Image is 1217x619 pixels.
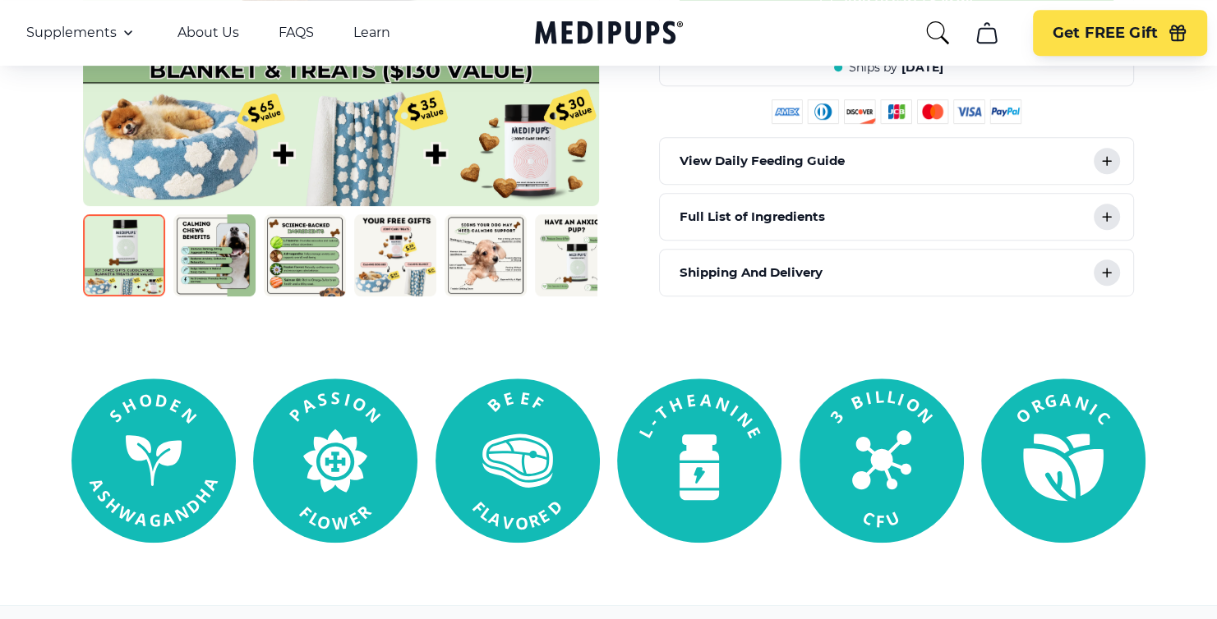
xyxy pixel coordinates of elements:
[1053,24,1158,43] span: Get FREE Gift
[1033,10,1207,56] button: Get FREE Gift
[924,20,951,46] button: search
[535,214,617,296] img: Calming Dog Chews | Natural Dog Supplements
[680,207,825,227] p: Full List of Ingredients
[83,214,165,296] img: Calming Dog Chews | Natural Dog Supplements
[26,23,138,43] button: Supplements
[901,60,943,76] span: [DATE]
[849,60,897,76] span: Ships by
[445,214,527,296] img: Calming Dog Chews | Natural Dog Supplements
[279,25,314,41] a: FAQS
[26,25,117,41] span: Supplements
[264,214,346,296] img: Calming Dog Chews | Natural Dog Supplements
[177,25,239,41] a: About Us
[967,13,1007,53] button: cart
[354,214,436,296] img: Calming Dog Chews | Natural Dog Supplements
[353,25,390,41] a: Learn
[680,151,845,171] p: View Daily Feeding Guide
[680,263,823,282] p: Shipping And Delivery
[535,17,683,51] a: Medipups
[772,99,1021,124] img: payment methods
[173,214,256,296] img: Calming Dog Chews | Natural Dog Supplements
